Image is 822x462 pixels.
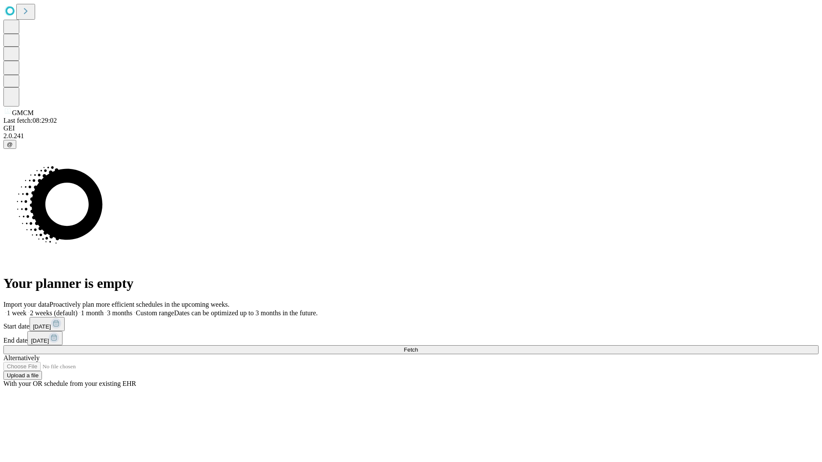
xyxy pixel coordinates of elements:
[3,301,50,308] span: Import your data
[174,309,318,317] span: Dates can be optimized up to 3 months in the future.
[3,380,136,387] span: With your OR schedule from your existing EHR
[3,317,819,331] div: Start date
[3,124,819,132] div: GEI
[3,140,16,149] button: @
[7,141,13,148] span: @
[30,309,77,317] span: 2 weeks (default)
[404,346,418,353] span: Fetch
[7,309,27,317] span: 1 week
[3,275,819,291] h1: Your planner is empty
[136,309,174,317] span: Custom range
[107,309,132,317] span: 3 months
[50,301,229,308] span: Proactively plan more efficient schedules in the upcoming weeks.
[3,331,819,345] div: End date
[27,331,63,345] button: [DATE]
[33,323,51,330] span: [DATE]
[81,309,104,317] span: 1 month
[30,317,65,331] button: [DATE]
[3,117,57,124] span: Last fetch: 08:29:02
[3,345,819,354] button: Fetch
[3,132,819,140] div: 2.0.241
[3,354,39,361] span: Alternatively
[3,371,42,380] button: Upload a file
[12,109,34,116] span: GMCM
[31,338,49,344] span: [DATE]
